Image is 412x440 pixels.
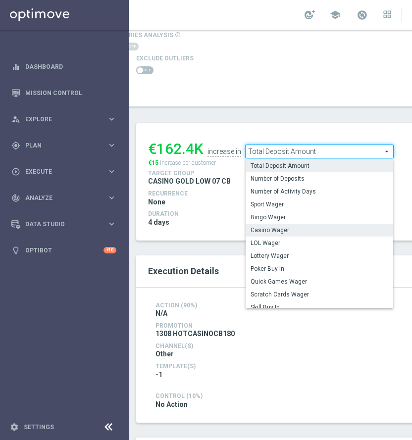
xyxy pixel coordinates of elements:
span: Lottery Wager [251,252,388,260]
i: equalizer [11,62,20,71]
span: Plan [25,143,107,148]
a: Mission Control [25,80,116,106]
div: €162.4K [148,140,204,158]
div: Execute [11,167,107,176]
i: info_outline [175,32,181,38]
span: No Action [155,400,188,409]
button: equalizer Dashboard [11,63,117,71]
span: €15 [148,159,158,166]
span: LOL Wager [251,239,388,247]
span: None [148,197,165,206]
div: Mission Control [11,80,116,106]
span: 4 days [148,218,169,227]
button: gps_fixed Plan keyboard_arrow_right [11,142,117,149]
span: Scratch Cards Wager [251,291,388,298]
div: Data Studio [11,220,107,229]
i: person_search [11,115,20,124]
span: -1 [155,370,162,379]
span: Sport Wager [251,200,388,208]
button: Mission Control [11,89,117,97]
i: keyboard_arrow_right [107,219,116,229]
i: lightbulb [11,246,20,255]
i: keyboard_arrow_right [107,141,116,150]
span: Other [155,349,174,358]
span: N/A [155,309,167,318]
span: Skill Buy In [251,303,388,311]
span: Number of Deposits [251,175,388,183]
div: Analyze [11,194,107,202]
span: series analysis [121,32,173,39]
span: Analyze [25,195,107,201]
div: Dashboard [11,53,116,80]
span: Poker Buy In [251,265,388,273]
div: Explore [11,115,107,124]
span: Data Studio [25,221,107,227]
span: Explore [25,116,107,122]
button: person_search Explore keyboard_arrow_right [11,115,117,123]
i: gps_fixed [11,141,20,150]
span: school [330,9,341,20]
span: Casino Wager [251,226,388,234]
div: Plan [11,141,107,150]
button: Data Studio keyboard_arrow_right [11,220,117,228]
button: track_changes Analyze keyboard_arrow_right [11,194,117,202]
i: keyboard_arrow_right [107,193,116,202]
span: Execute [25,169,107,175]
span: Total Deposit Amount [251,162,388,170]
button: lightbulb Optibot +10 [11,246,117,254]
i: keyboard_arrow_right [107,114,116,124]
div: Optibot [11,237,116,263]
span: Bingo Wager [251,213,388,221]
span: Execution Details [148,266,219,276]
span: Quick Games Wager [251,278,388,286]
i: settings [10,423,19,432]
button: play_circle_outline Execute keyboard_arrow_right [11,168,117,176]
span: Number of Activity Days [251,188,388,196]
a: Settings [24,424,54,430]
span: increase per customer [160,159,216,166]
div: +10 [103,247,116,253]
a: Optibot [25,237,103,263]
i: track_changes [11,194,20,202]
span: CASINO GOLD LOW 07 CB [148,177,231,186]
div: increase in [207,147,241,156]
h4: Exclude Outliers [136,55,194,62]
a: Dashboard [25,53,116,80]
i: play_circle_outline [11,167,20,176]
i: keyboard_arrow_right [107,167,116,176]
span: 1308 HOTCASINOCB180 [155,329,235,338]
